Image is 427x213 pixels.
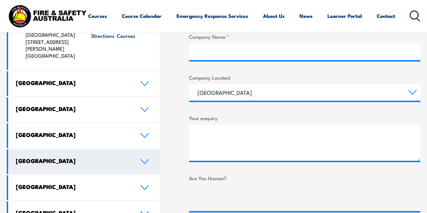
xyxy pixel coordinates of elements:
[177,8,248,24] a: Emergency Response Services
[91,32,114,39] h6: Directions
[8,149,160,174] a: [GEOGRAPHIC_DATA]
[8,71,160,96] a: [GEOGRAPHIC_DATA]
[189,185,292,211] iframe: reCAPTCHA
[299,8,313,24] a: News
[16,131,130,138] h4: [GEOGRAPHIC_DATA]
[377,8,395,24] a: Contact
[114,13,137,59] a: Courses
[189,174,420,182] label: Are You Human?
[117,32,135,39] h6: Courses
[26,24,79,59] p: Fire and Safety [GEOGRAPHIC_DATA] [STREET_ADDRESS][PERSON_NAME] [GEOGRAPHIC_DATA]
[88,8,107,24] a: Courses
[263,8,285,24] a: About Us
[16,79,130,86] h4: [GEOGRAPHIC_DATA]
[8,175,160,200] a: [GEOGRAPHIC_DATA]
[8,123,160,148] a: [GEOGRAPHIC_DATA]
[16,183,130,190] h4: [GEOGRAPHIC_DATA]
[189,114,420,122] label: Your enquiry
[189,74,420,81] label: Company Located
[91,13,114,59] a: Directions
[327,8,362,24] a: Learner Portal
[16,157,130,164] h4: [GEOGRAPHIC_DATA]
[189,33,420,41] label: Company Name
[16,105,130,112] h4: [GEOGRAPHIC_DATA]
[122,8,162,24] a: Course Calendar
[8,97,160,122] a: [GEOGRAPHIC_DATA]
